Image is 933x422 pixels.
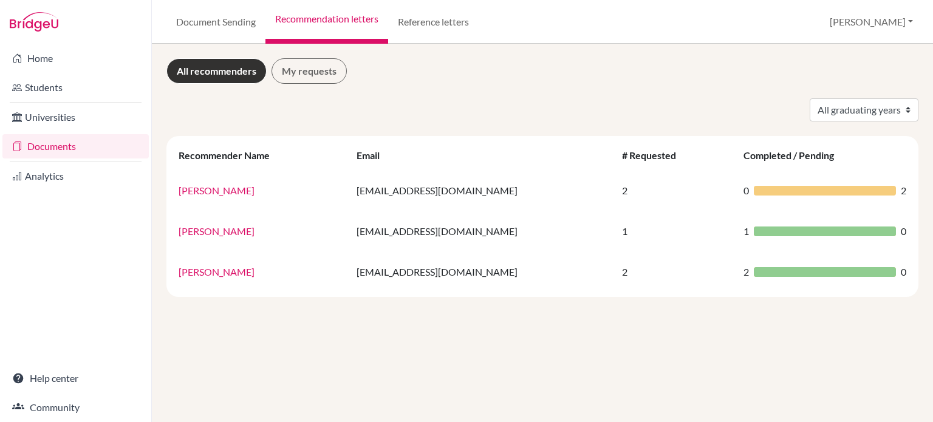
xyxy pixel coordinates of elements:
[179,225,255,237] a: [PERSON_NAME]
[901,265,906,279] span: 0
[2,46,149,70] a: Home
[2,395,149,420] a: Community
[901,224,906,239] span: 0
[166,58,267,84] a: All recommenders
[179,185,255,196] a: [PERSON_NAME]
[743,265,749,279] span: 2
[901,183,906,198] span: 2
[615,211,737,251] td: 1
[615,251,737,292] td: 2
[2,105,149,129] a: Universities
[10,12,58,32] img: Bridge-U
[272,58,347,84] a: My requests
[615,170,737,211] td: 2
[349,170,615,211] td: [EMAIL_ADDRESS][DOMAIN_NAME]
[824,10,918,33] button: [PERSON_NAME]
[179,149,282,161] div: Recommender Name
[743,224,749,239] span: 1
[2,366,149,390] a: Help center
[2,164,149,188] a: Analytics
[349,251,615,292] td: [EMAIL_ADDRESS][DOMAIN_NAME]
[357,149,392,161] div: Email
[743,149,846,161] div: Completed / Pending
[179,266,255,277] a: [PERSON_NAME]
[622,149,688,161] div: # Requested
[2,134,149,158] a: Documents
[743,183,749,198] span: 0
[2,75,149,100] a: Students
[349,211,615,251] td: [EMAIL_ADDRESS][DOMAIN_NAME]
